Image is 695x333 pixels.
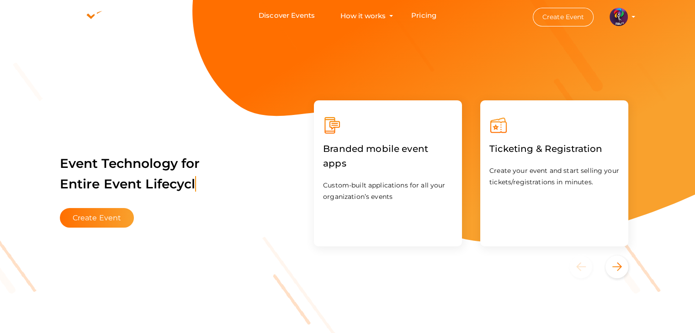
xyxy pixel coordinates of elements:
span: Entire Event Lifecycl [60,176,196,192]
a: Branded mobile event apps [323,160,453,168]
p: Create your event and start selling your tickets/registrations in minutes. [489,165,619,188]
p: Custom-built applications for all your organization’s events [323,180,453,203]
button: Create Event [533,8,594,26]
a: Ticketing & Registration [489,145,602,154]
img: 5BK8ZL5P_small.png [610,8,628,26]
a: Pricing [411,7,436,24]
label: Ticketing & Registration [489,135,602,163]
a: Discover Events [259,7,315,24]
button: Create Event [60,208,134,228]
button: Next [605,255,628,278]
label: Event Technology for [60,142,200,206]
label: Branded mobile event apps [323,135,453,177]
button: How it works [338,7,388,24]
button: Previous [569,255,604,278]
